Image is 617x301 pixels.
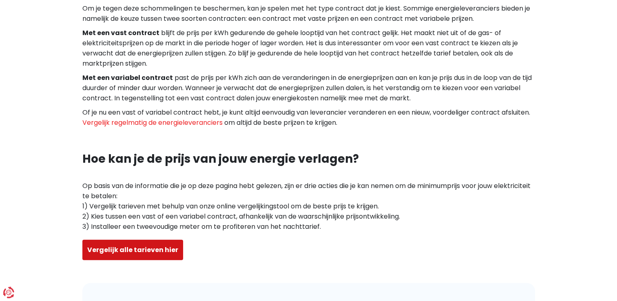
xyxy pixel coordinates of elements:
span: om altijd de beste prijzen te krijgen. [224,118,337,127]
span: 3) Installeer een tweevoudige meter om te profiteren van het nachttarief. [82,221,535,232]
p: Om je tegen deze schommelingen te beschermen, kan je spelen met het type contract dat je kiest. S... [82,3,535,24]
span: Met een vast contract [82,28,159,38]
a: Vergelijk regelmatig de energieleveranciers [82,118,223,127]
span: blijft de prijs per kWh gedurende de gehele looptijd van het contract gelijk. Het maakt niet uit ... [82,28,518,68]
span: Of je nu een vast of variabel contract hebt, je kunt altijd eenvoudig van leverancier veranderen ... [82,108,530,117]
button: Vergelijk alle tarieven hier [82,240,183,260]
span: Op basis van de informatie die je op deze pagina hebt gelezen, zijn er drie acties die je kan nem... [82,181,531,201]
span: 2) Kies tussen een vast of een variabel contract, afhankelijk van de waarschijnlijke prijsontwikk... [82,211,535,221]
h2: Hoe kan je de prijs van jouw energie verlagen? [82,150,535,168]
span: Met een variabel contract [82,73,173,82]
span: 1) Vergelijk tarieven met behulp van onze online vergelijkingstool om de beste prijs te krijgen. [82,201,535,211]
span: past de prijs per kWh zich aan de veranderingen in de energieprijzen aan en kan je prijs dus in d... [82,73,532,103]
